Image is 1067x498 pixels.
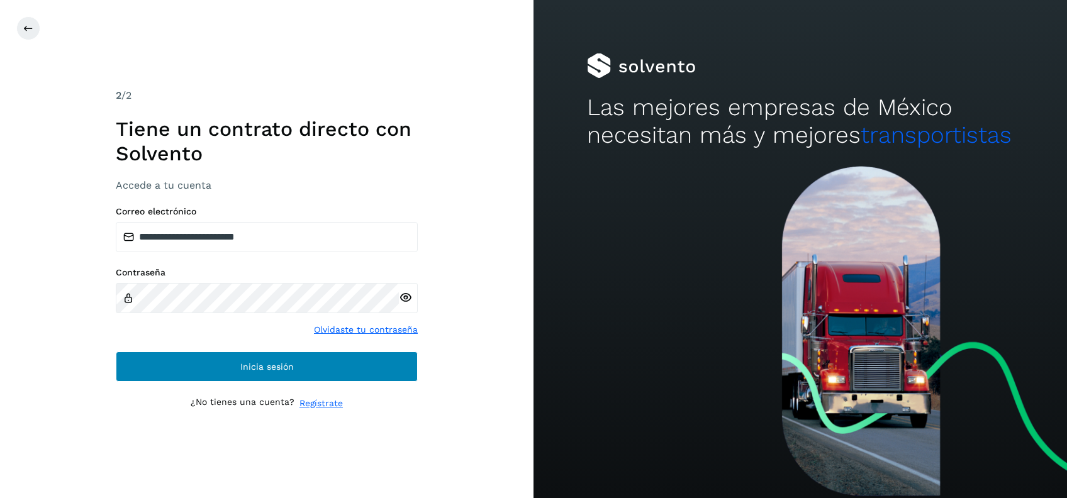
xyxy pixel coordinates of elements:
[116,267,418,278] label: Contraseña
[299,397,343,410] a: Regístrate
[116,351,418,382] button: Inicia sesión
[240,362,294,371] span: Inicia sesión
[191,397,294,410] p: ¿No tienes una cuenta?
[587,94,1014,150] h2: Las mejores empresas de México necesitan más y mejores
[314,323,418,336] a: Olvidaste tu contraseña
[116,117,418,165] h1: Tiene un contrato directo con Solvento
[861,121,1012,148] span: transportistas
[116,88,418,103] div: /2
[116,179,418,191] h3: Accede a tu cuenta
[116,206,418,217] label: Correo electrónico
[116,89,121,101] span: 2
